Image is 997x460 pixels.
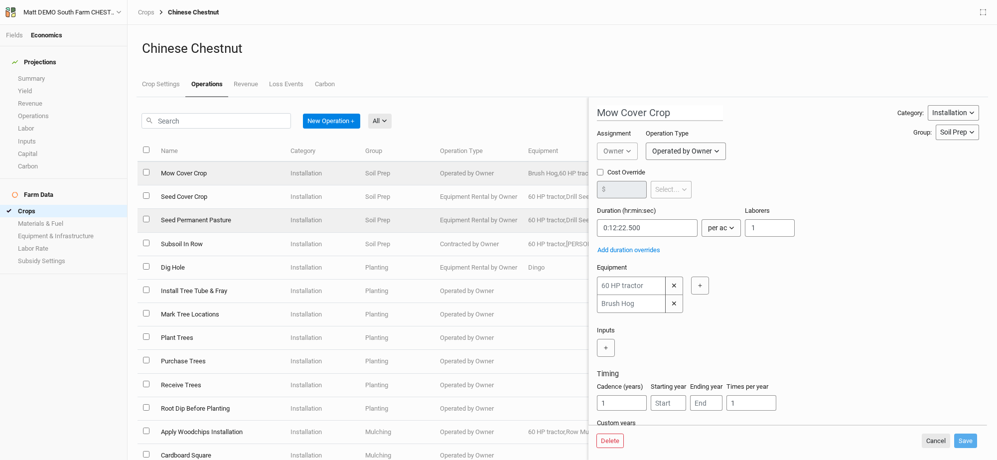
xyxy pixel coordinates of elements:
[360,397,434,421] td: Planting
[597,382,643,391] label: Cadence (years)
[155,421,285,444] td: Apply Woodchips Installation
[155,303,285,326] td: Mark Tree Locations
[434,326,523,350] td: Operated by Owner
[143,263,149,270] input: select this item
[155,162,285,185] td: Mow Cover Crop
[285,397,360,421] td: Installation
[702,219,741,237] button: per ac
[285,326,360,350] td: Installation
[155,256,285,280] td: Dig Hole
[434,141,523,162] th: Operation Type
[373,116,380,126] div: All
[5,7,122,18] button: Matt DEMO South Farm CHESTNUTS
[137,72,185,96] a: Crop Settings
[528,193,598,200] span: 60 HP tractor,Drill Seeder
[143,404,149,411] input: select this item
[360,233,434,256] td: Soil Prep
[143,333,149,340] input: select this item
[726,382,768,391] label: Times per year
[12,58,56,66] div: Projections
[597,169,603,175] input: Cost Override
[155,209,285,232] td: Seed Permanent Pasture
[932,108,967,118] div: Installation
[597,245,661,256] button: Add duration overrides
[285,421,360,444] td: Installation
[528,264,545,271] span: Dingo
[285,233,360,256] td: Installation
[155,233,285,256] td: Subsoil In Row
[597,326,615,335] label: Inputs
[897,109,924,118] div: Category:
[652,146,712,156] div: Operated by Owner
[360,185,434,209] td: Soil Prep
[651,395,686,411] input: Start
[597,395,647,411] input: Cadence
[690,382,722,391] label: Ending year
[285,350,360,373] td: Installation
[285,256,360,280] td: Installation
[913,128,932,137] div: Group:
[155,141,285,162] th: Name
[155,397,285,421] td: Root Dip Before Planting
[523,141,608,162] th: Equipment
[434,256,523,280] td: Equipment Rental by Owner
[597,295,666,313] input: Brush Hog
[597,219,698,237] input: 12:34:56
[597,129,631,138] label: Assignment
[665,277,683,295] button: ✕
[155,350,285,373] td: Purchase Trees
[597,419,636,428] label: Custom years
[285,303,360,326] td: Installation
[360,256,434,280] td: Planting
[143,310,149,316] input: select this item
[690,395,722,411] input: End
[745,206,770,215] label: Laborers
[602,185,605,194] label: $
[597,370,979,378] h3: Timing
[936,125,979,140] button: Soil Prep
[597,105,723,121] input: Operation name
[665,295,683,313] button: ✕
[940,127,967,138] div: Soil Prep
[708,223,727,233] div: per ac
[143,428,149,434] input: select this item
[285,209,360,232] td: Installation
[142,113,291,129] input: Search
[138,8,154,16] a: Crops
[143,451,149,458] input: select this item
[528,169,596,177] span: Brush Hog,60 HP tractor
[360,141,434,162] th: Group
[434,280,523,303] td: Operated by Owner
[155,326,285,350] td: Plant Trees
[143,240,149,246] input: select this item
[726,395,776,411] input: Times
[285,141,360,162] th: Category
[143,147,149,153] input: select all items
[928,105,979,121] button: Installation
[434,350,523,373] td: Operated by Owner
[155,374,285,397] td: Receive Trees
[434,374,523,397] td: Operated by Owner
[597,277,666,295] input: 60 HP tractor
[360,326,434,350] td: Planting
[434,233,523,256] td: Contracted by Owner
[434,397,523,421] td: Operated by Owner
[143,287,149,293] input: select this item
[360,162,434,185] td: Soil Prep
[691,277,709,295] button: ＋
[528,240,633,248] span: 60 HP tractor,Yoeman's Plow
[655,184,680,195] div: Select...
[434,162,523,185] td: Operated by Owner
[23,7,116,17] div: Matt DEMO South Farm CHESTNUTS
[597,168,692,177] label: Cost Override
[143,381,149,387] input: select this item
[434,303,523,326] td: Operated by Owner
[597,206,656,215] label: Duration (hr:min:sec)
[368,114,392,129] button: All
[646,143,726,160] button: Operated by Owner
[651,181,692,198] button: Select...
[143,216,149,222] input: select this item
[528,216,598,224] span: 60 HP tractor,Drill Seeder
[143,169,149,175] input: select this item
